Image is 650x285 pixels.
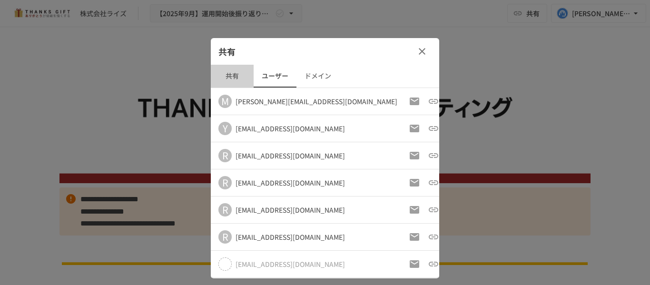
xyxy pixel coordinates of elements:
[236,124,345,133] div: [EMAIL_ADDRESS][DOMAIN_NAME]
[405,200,424,219] button: 招待メールの再送
[424,173,443,192] button: 招待URLをコピー（以前のものは破棄）
[424,92,443,111] button: 招待URLをコピー（以前のものは破棄）
[405,146,424,165] button: 招待メールの再送
[424,146,443,165] button: 招待URLをコピー（以前のものは破棄）
[405,227,424,246] button: 招待メールの再送
[405,255,424,274] button: 招待メールの再送
[218,149,232,162] div: R
[218,122,232,135] div: Y
[236,97,397,106] div: [PERSON_NAME][EMAIL_ADDRESS][DOMAIN_NAME]
[218,176,232,189] div: R
[236,178,345,187] div: [EMAIL_ADDRESS][DOMAIN_NAME]
[424,119,443,138] button: 招待URLをコピー（以前のものは破棄）
[405,173,424,192] button: 招待メールの再送
[236,259,345,269] div: このユーザーはまだログインしていません。
[236,232,345,242] div: [EMAIL_ADDRESS][DOMAIN_NAME]
[424,227,443,246] button: 招待URLをコピー（以前のものは破棄）
[254,65,296,88] button: ユーザー
[236,205,345,215] div: [EMAIL_ADDRESS][DOMAIN_NAME]
[236,151,345,160] div: [EMAIL_ADDRESS][DOMAIN_NAME]
[424,255,443,274] button: 招待URLをコピー（以前のものは破棄）
[218,230,232,244] div: R
[405,92,424,111] button: 招待メールの再送
[405,119,424,138] button: 招待メールの再送
[296,65,339,88] button: ドメイン
[424,200,443,219] button: 招待URLをコピー（以前のものは破棄）
[218,95,232,108] div: M
[211,65,254,88] button: 共有
[211,38,439,65] div: 共有
[218,203,232,216] div: R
